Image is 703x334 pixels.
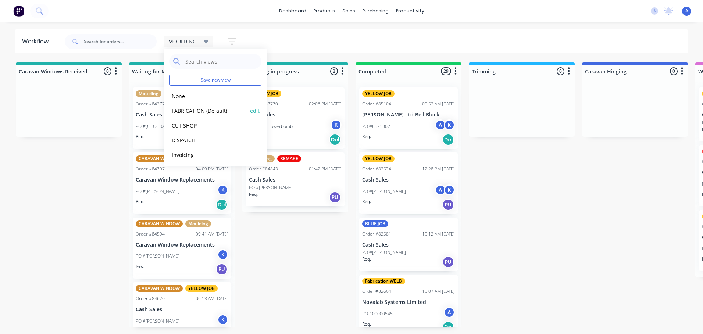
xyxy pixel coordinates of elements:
p: Cash Sales [249,177,342,183]
div: YELLOW JOBOrder #8377002:06 PM [DATE]Cash SalesPO #The FlowerbombKReq.Del [246,87,345,149]
div: purchasing [359,6,392,17]
div: CARAVAN WINDOW [136,220,183,227]
div: PU [329,191,341,203]
div: K [217,314,228,325]
div: YELLOW JOB [362,90,395,97]
p: PO #[PERSON_NAME] [136,253,179,259]
p: Req. [362,133,371,140]
button: FABRICATION (Default) [169,107,248,115]
p: PO #[GEOGRAPHIC_DATA] [136,123,187,130]
p: Novalab Systems Limited [362,299,455,305]
div: CARAVAN WINDOW [136,285,183,292]
p: PO #8521302 [362,123,390,130]
p: PO #[PERSON_NAME] [249,184,293,191]
div: Moulding [185,220,211,227]
div: 09:52 AM [DATE] [422,101,455,107]
div: Order #82581 [362,231,391,237]
div: A [444,307,455,318]
div: 10:12 AM [DATE] [422,231,455,237]
div: BLUE JOBOrder #8258110:12 AM [DATE]Cash SalesPO #[PERSON_NAME]Req.PU [359,218,458,272]
div: Del [216,199,228,211]
p: Caravan Window Replacements [136,242,228,248]
div: sales [339,6,359,17]
button: Save new view [169,75,261,86]
button: DISPATCH [169,136,248,144]
div: Order #84277 [136,101,165,107]
p: Req. [249,191,258,198]
div: K [217,184,228,195]
div: YELLOW JOBOrder #8253412:28 PM [DATE]Cash SalesPO #[PERSON_NAME]AKReq.PU [359,152,458,214]
span: MOULDING [168,37,196,45]
div: 01:42 PM [DATE] [309,166,342,172]
div: CARAVAN WINDOW [136,155,183,162]
p: Req. [136,133,144,140]
p: Cash Sales [362,242,455,248]
div: products [310,6,339,17]
div: YELLOW JOBOrder #8510409:52 AM [DATE][PERSON_NAME] Ltd Bell BlockPO #8521302AKReq.Del [359,87,458,149]
div: Fabrication WELD [362,278,405,284]
div: MouldingREMAKEOrder #8484301:42 PM [DATE]Cash SalesPO #[PERSON_NAME]Req.PU [246,152,345,206]
div: Workflow [22,37,52,46]
div: BLUE JOB [362,220,388,227]
button: edit [250,107,260,115]
div: Del [442,134,454,146]
div: CARAVAN WINDOWMouldingOrder #8459409:41 AM [DATE]Caravan Window ReplacementsPO #[PERSON_NAME]KReq.PU [133,218,231,279]
div: Del [442,321,454,333]
p: PO #[PERSON_NAME] [136,318,179,324]
div: K [444,119,455,130]
p: Req. [362,321,371,327]
div: K [444,184,455,195]
img: Factory [13,6,24,17]
div: Order #82534 [362,166,391,172]
p: Req. [362,256,371,262]
input: Search for orders... [84,34,157,49]
button: CUT SHOP [169,121,248,130]
div: Del [329,134,341,146]
div: K [217,249,228,260]
div: Order #84620 [136,295,165,302]
p: Cash Sales [136,306,228,313]
div: PU [442,199,454,211]
p: PO #[PERSON_NAME] [362,249,406,256]
div: Order #85104 [362,101,391,107]
div: 02:06 PM [DATE] [309,101,342,107]
div: CARAVAN WINDOWMouldingOrder #8439704:09 PM [DATE]Caravan Window ReplacementsPO #[PERSON_NAME]KReq... [133,152,231,214]
div: MouldingPaidYELLOW JOBOrder #8427701:47 PM [DATE]Cash SalesPO #[GEOGRAPHIC_DATA]KReq.Del [133,87,231,149]
p: Cash Sales [249,112,342,118]
div: Order #84594 [136,231,165,237]
div: Order #82604 [362,288,391,295]
span: A [685,8,688,14]
p: Cash Sales [136,112,228,118]
p: Cash Sales [362,177,455,183]
div: Moulding [136,90,161,97]
div: Order #84843 [249,166,278,172]
p: PO #[PERSON_NAME] [136,188,179,195]
p: PO #00000545 [362,310,393,317]
div: PU [216,263,228,275]
button: Invoicing [169,151,248,159]
p: Req. [136,198,144,205]
div: A [435,119,446,130]
div: PU [442,256,454,268]
div: 10:07 AM [DATE] [422,288,455,295]
div: Order #84397 [136,166,165,172]
div: 09:41 AM [DATE] [196,231,228,237]
div: 04:09 PM [DATE] [196,166,228,172]
p: Req. [362,198,371,205]
a: dashboard [275,6,310,17]
button: None [169,92,248,100]
p: PO #The Flowerbomb [249,123,293,130]
p: Caravan Window Replacements [136,177,228,183]
input: Search views [185,54,258,69]
div: A [435,184,446,195]
div: 12:28 PM [DATE] [422,166,455,172]
div: 09:13 AM [DATE] [196,295,228,302]
div: K [331,119,342,130]
p: Req. [136,263,144,270]
p: [PERSON_NAME] Ltd Bell Block [362,112,455,118]
div: YELLOW JOB [185,285,218,292]
div: YELLOW JOB [362,155,395,162]
div: REMAKE [277,155,301,162]
button: MOULDING [169,165,248,174]
p: PO #[PERSON_NAME] [362,188,406,195]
